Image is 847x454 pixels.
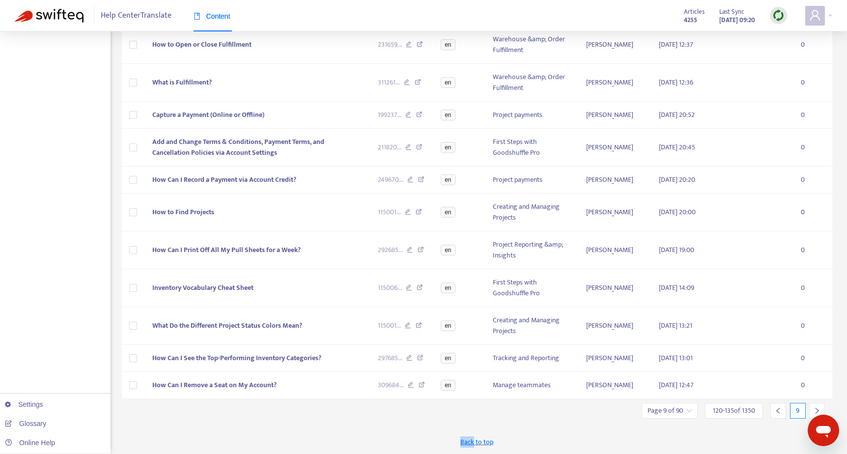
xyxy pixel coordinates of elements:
span: 115001 ... [378,207,401,218]
strong: [DATE] 09:20 [719,15,755,26]
span: 115006 ... [378,283,402,293]
span: en [441,353,455,364]
span: 199237 ... [378,110,401,120]
td: [PERSON_NAME] [578,167,651,194]
span: en [441,39,455,50]
td: 0 [793,129,832,167]
span: 231659 ... [378,39,402,50]
span: Capture a Payment (Online or Offline) [152,109,264,120]
div: 9 [790,403,806,419]
span: Inventory Vocabulary Cheat Sheet [152,282,254,293]
td: Manage teammates [485,372,578,399]
span: How Can I See the Top-Performing Inventory Categories? [152,352,321,364]
a: Settings [5,400,43,408]
span: [DATE] 20:45 [659,142,695,153]
span: en [441,142,455,153]
td: 0 [793,307,832,345]
span: en [441,77,455,88]
td: First Steps with Goodshuffle Pro [485,269,578,307]
span: How Can I Remove a Seat on My Account? [152,379,277,391]
span: Content [194,12,230,20]
span: en [441,320,455,331]
span: user [809,9,821,21]
td: 0 [793,64,832,102]
span: How Can I Print Off All My Pull Sheets for a Week? [152,244,301,255]
span: How to Open or Close Fulfillment [152,39,252,50]
td: 0 [793,194,832,231]
td: Project payments [485,167,578,194]
td: 0 [793,345,832,372]
span: 249670 ... [378,174,403,185]
td: [PERSON_NAME] [578,231,651,269]
span: How Can I Record a Payment via Account Credit? [152,174,296,185]
span: en [441,283,455,293]
td: Creating and Managing Projects [485,307,578,345]
td: [PERSON_NAME] [578,102,651,129]
a: Online Help [5,439,55,447]
span: [DATE] 20:20 [659,174,695,185]
td: Project payments [485,102,578,129]
iframe: Button to launch messaging window [808,415,839,446]
span: en [441,174,455,185]
td: [PERSON_NAME] [578,345,651,372]
td: [PERSON_NAME] [578,307,651,345]
a: Glossary [5,420,46,427]
span: What Do the Different Project Status Colors Mean? [152,320,302,331]
span: Last Sync [719,6,744,17]
span: 311261 ... [378,77,400,88]
td: [PERSON_NAME] [578,129,651,167]
span: book [194,13,200,20]
span: [DATE] 12:47 [659,379,694,391]
span: en [441,380,455,391]
span: [DATE] 12:36 [659,77,693,88]
span: 115001 ... [378,320,401,331]
span: 297685 ... [378,353,402,364]
span: 211820 ... [378,142,401,153]
td: First Steps with Goodshuffle Pro [485,129,578,167]
td: 0 [793,269,832,307]
td: 0 [793,372,832,399]
td: 0 [793,102,832,129]
span: What is Fulfillment? [152,77,212,88]
td: 0 [793,231,832,269]
span: [DATE] 13:01 [659,352,693,364]
td: [PERSON_NAME] [578,64,651,102]
span: en [441,110,455,120]
td: Warehouse &amp; Order Fulfillment [485,26,578,64]
td: Warehouse &amp; Order Fulfillment [485,64,578,102]
span: [DATE] 20:00 [659,206,696,218]
td: [PERSON_NAME] [578,26,651,64]
span: Articles [684,6,705,17]
img: sync.dc5367851b00ba804db3.png [772,9,785,22]
span: [DATE] 19:00 [659,244,694,255]
td: [PERSON_NAME] [578,372,651,399]
span: right [814,407,820,414]
img: Swifteq [15,9,84,23]
span: Help Center Translate [101,6,171,25]
span: 120 - 135 of 1350 [713,405,755,416]
span: 309684 ... [378,380,404,391]
span: 292685 ... [378,245,403,255]
span: [DATE] 12:37 [659,39,693,50]
td: Creating and Managing Projects [485,194,578,231]
span: en [441,207,455,218]
td: Project Reporting &amp; Insights [485,231,578,269]
strong: 4255 [684,15,697,26]
span: en [441,245,455,255]
span: [DATE] 14:09 [659,282,694,293]
td: 0 [793,167,832,194]
td: Tracking and Reporting [485,345,578,372]
td: [PERSON_NAME] [578,194,651,231]
td: 0 [793,26,832,64]
span: Back to top [460,437,493,447]
span: Add and Change Terms & Conditions, Payment Terms, and Cancellation Policies via Account Settings [152,136,324,158]
td: [PERSON_NAME] [578,269,651,307]
span: left [775,407,782,414]
span: [DATE] 13:21 [659,320,692,331]
span: [DATE] 20:52 [659,109,695,120]
span: How to Find Projects [152,206,214,218]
